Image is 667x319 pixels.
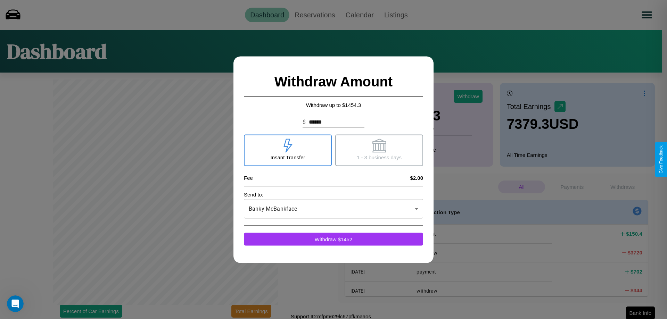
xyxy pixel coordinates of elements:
[270,152,305,162] p: Insant Transfer
[244,67,423,96] h2: Withdraw Amount
[244,173,253,182] p: Fee
[244,190,423,199] p: Send to:
[244,199,423,218] div: Banky McBankface
[303,118,306,126] p: $
[244,100,423,109] p: Withdraw up to $ 1454.3
[410,175,423,181] h4: $2.00
[7,295,24,312] iframe: Intercom live chat
[357,152,402,162] p: 1 - 3 business days
[659,145,664,174] div: Give Feedback
[244,233,423,245] button: Withdraw $1452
